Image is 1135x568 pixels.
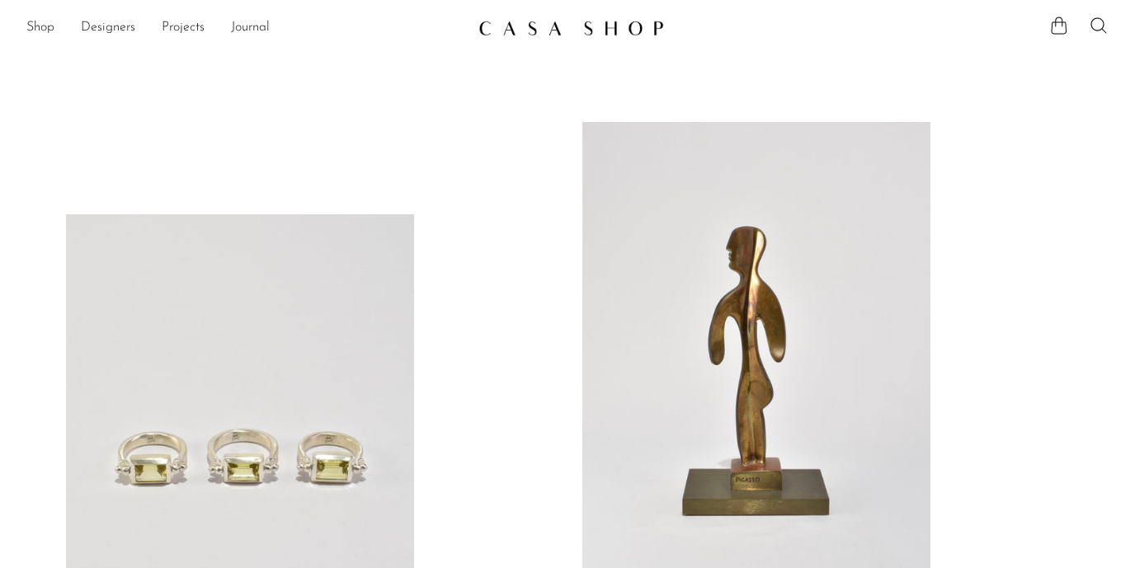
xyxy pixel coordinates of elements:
a: Designers [81,17,135,39]
nav: Desktop navigation [26,14,465,42]
a: Journal [231,17,270,39]
ul: NEW HEADER MENU [26,14,465,42]
a: Shop [26,17,54,39]
a: Projects [162,17,205,39]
